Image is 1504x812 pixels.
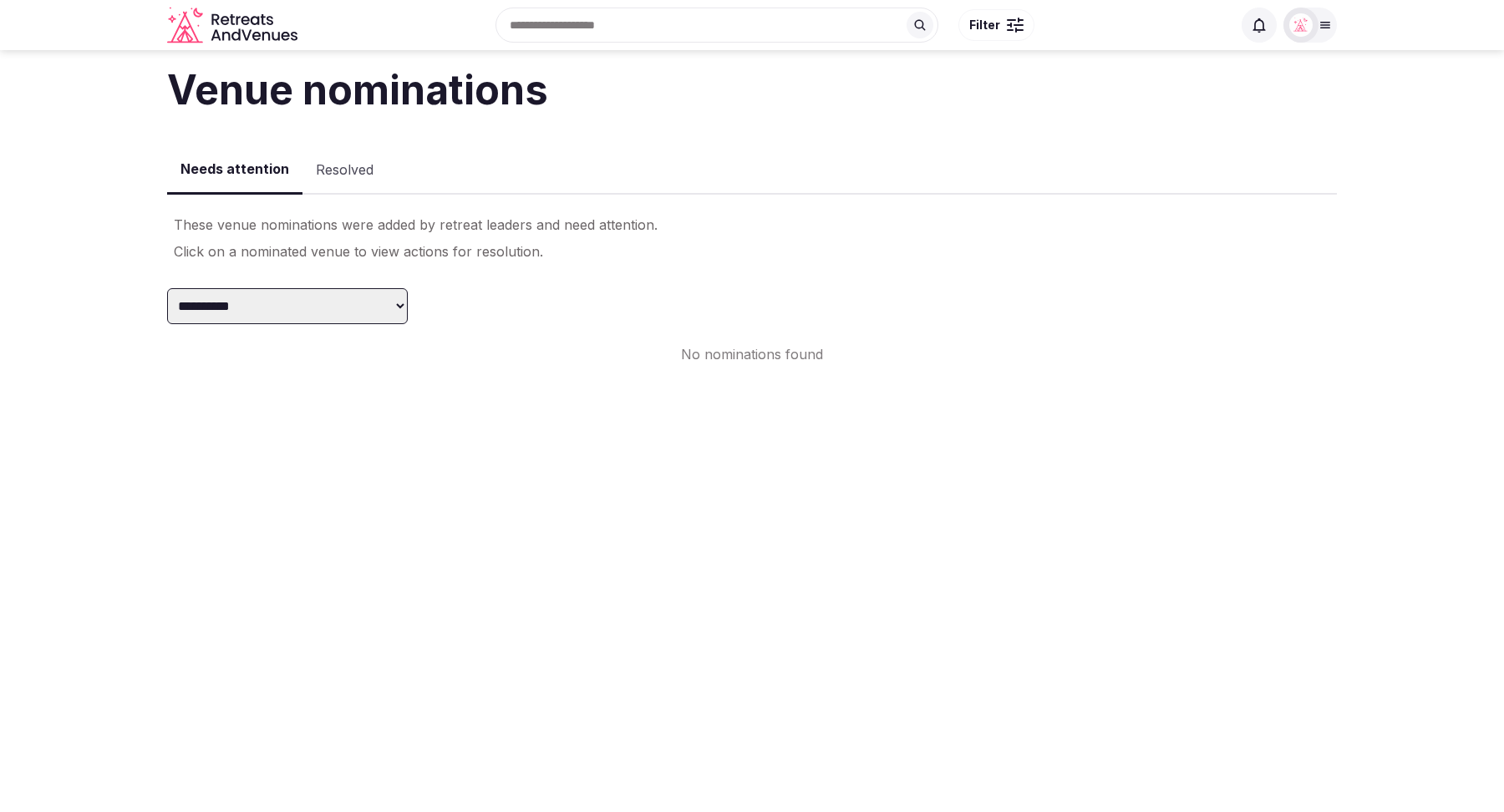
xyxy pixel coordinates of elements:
a: Visit the homepage [167,7,301,44]
button: Resolved [302,146,387,195]
div: No nominations found [167,344,1337,364]
div: These venue nominations were added by retreat leaders and need attention. [174,215,1330,235]
h1: Venue nominations [167,70,548,110]
img: Matt Grant Oakes [1289,13,1313,37]
svg: Retreats and Venues company logo [167,7,301,44]
div: Click on a nominated venue to view actions for resolution. [174,241,1330,261]
button: Filter [958,9,1034,41]
button: Needs attention [167,145,302,195]
span: Filter [969,17,1000,33]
